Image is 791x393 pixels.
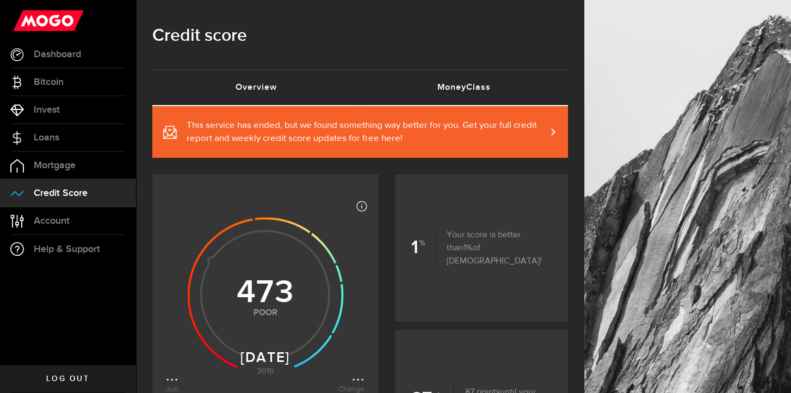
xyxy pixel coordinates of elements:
span: This service has ended, but we found something way better for you. Get your full credit report an... [187,119,546,145]
a: This service has ended, but we found something way better for you. Get your full credit report an... [152,106,568,158]
span: Invest [34,105,60,115]
a: Overview [152,70,360,105]
a: MoneyClass [360,70,568,105]
p: Your score is better than of [DEMOGRAPHIC_DATA]! [436,229,552,268]
ul: Tabs Navigation [152,69,568,106]
span: Bitcoin [34,77,64,87]
span: Log out [46,375,89,383]
span: Mortgage [34,161,76,170]
h1: Credit score [152,22,568,50]
button: Open LiveChat chat widget [9,4,41,37]
span: Help & Support [34,244,100,254]
span: Loans [34,133,59,143]
span: Account [34,216,70,226]
b: 1 [411,233,436,262]
span: Credit Score [34,188,88,198]
span: 1 [464,244,473,253]
span: Dashboard [34,50,81,59]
